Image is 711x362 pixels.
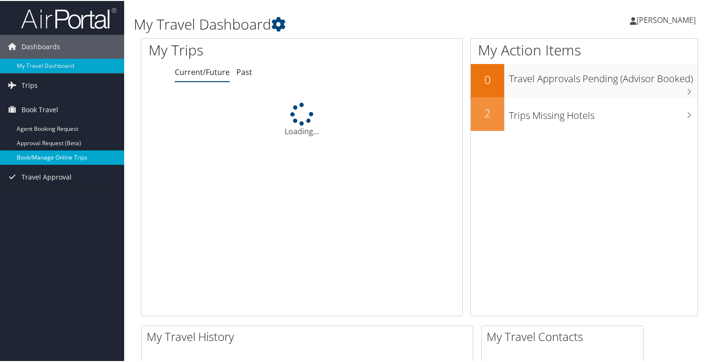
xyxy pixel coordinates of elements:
a: [PERSON_NAME] [630,5,705,33]
a: 0Travel Approvals Pending (Advisor Booked) [471,63,698,96]
span: Trips [21,73,38,96]
a: Current/Future [175,66,230,76]
h2: 2 [471,104,504,120]
h1: My Travel Dashboard [134,13,515,33]
span: [PERSON_NAME] [637,14,696,24]
h3: Trips Missing Hotels [509,103,698,121]
div: Loading... [141,102,462,136]
span: Travel Approval [21,164,72,188]
h1: My Action Items [471,39,698,59]
img: airportal-logo.png [21,6,117,29]
span: Book Travel [21,97,58,121]
h2: My Travel Contacts [487,328,643,344]
a: Past [236,66,252,76]
span: Dashboards [21,34,60,58]
h1: My Trips [149,39,321,59]
h2: 0 [471,71,504,87]
h2: My Travel History [147,328,473,344]
h3: Travel Approvals Pending (Advisor Booked) [509,66,698,85]
a: 2Trips Missing Hotels [471,96,698,130]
